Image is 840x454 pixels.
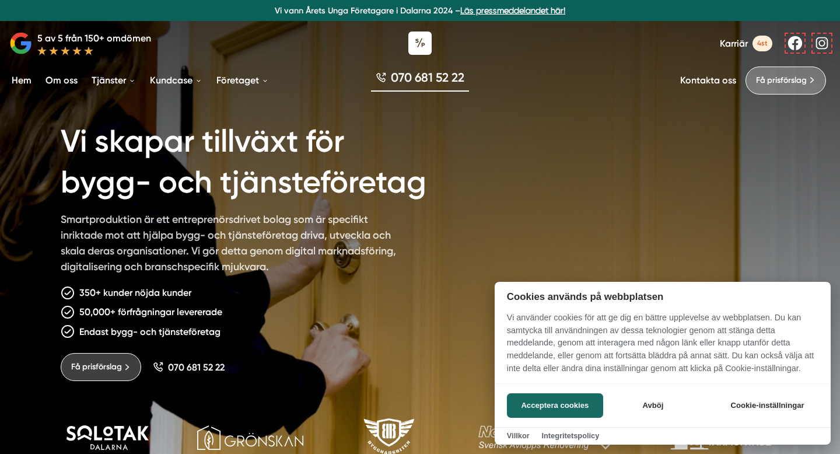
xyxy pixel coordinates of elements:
[716,393,818,418] button: Cookie-inställningar
[507,393,603,418] button: Acceptera cookies
[495,312,831,383] p: Vi använder cookies för att ge dig en bättre upplevelse av webbplatsen. Du kan samtycka till anvä...
[541,431,599,440] a: Integritetspolicy
[607,393,699,418] button: Avböj
[495,291,831,302] h2: Cookies används på webbplatsen
[507,431,530,440] a: Villkor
